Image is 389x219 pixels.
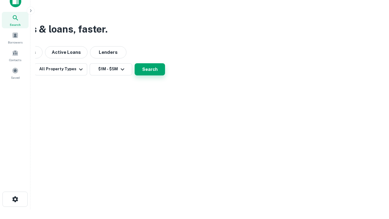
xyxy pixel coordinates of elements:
[359,170,389,200] iframe: Chat Widget
[10,22,21,27] span: Search
[9,57,21,62] span: Contacts
[135,63,165,75] button: Search
[2,65,29,81] a: Saved
[2,30,29,46] a: Borrowers
[11,75,20,80] span: Saved
[8,40,22,45] span: Borrowers
[45,46,88,58] button: Active Loans
[2,47,29,64] a: Contacts
[2,12,29,28] a: Search
[90,63,132,75] button: $1M - $5M
[90,46,126,58] button: Lenders
[34,63,87,75] button: All Property Types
